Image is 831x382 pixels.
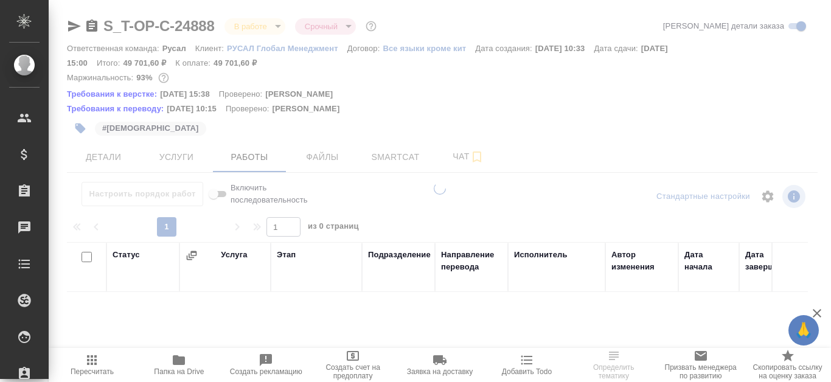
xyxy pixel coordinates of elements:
[793,318,814,343] span: 🙏
[136,348,223,382] button: Папка на Drive
[751,363,824,380] span: Скопировать ссылку на оценку заказа
[788,315,819,346] button: 🙏
[514,249,568,261] div: Исполнитель
[744,348,831,382] button: Скопировать ссылку на оценку заказа
[230,367,302,376] span: Создать рекламацию
[684,249,733,273] div: Дата начала
[483,348,570,382] button: Добавить Todo
[221,249,247,261] div: Услуга
[71,367,114,376] span: Пересчитать
[310,348,397,382] button: Создать счет на предоплату
[611,249,672,273] div: Автор изменения
[317,363,389,380] span: Создать счет на предоплату
[397,348,484,382] button: Заявка на доставку
[368,249,431,261] div: Подразделение
[664,363,737,380] span: Призвать менеджера по развитию
[154,367,204,376] span: Папка на Drive
[745,249,794,273] div: Дата завершения
[657,348,744,382] button: Призвать менеджера по развитию
[407,367,473,376] span: Заявка на доставку
[570,348,657,382] button: Определить тематику
[223,348,310,382] button: Создать рекламацию
[49,348,136,382] button: Пересчитать
[502,367,552,376] span: Добавить Todo
[186,249,198,262] button: Сгруппировать
[277,249,296,261] div: Этап
[113,249,140,261] div: Статус
[441,249,502,273] div: Направление перевода
[577,363,650,380] span: Определить тематику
